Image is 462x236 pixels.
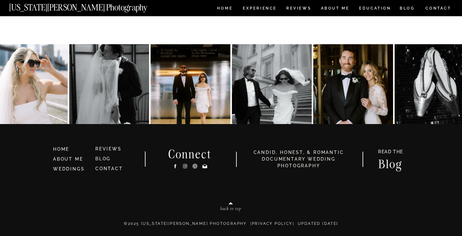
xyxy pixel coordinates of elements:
[69,44,149,124] img: Anna & Felipe — embracing the moment, and the magic follows.
[400,6,415,12] a: BLOG
[425,5,452,12] a: CONTACT
[151,44,230,124] img: K&J
[95,166,123,171] a: CONTACT
[286,6,310,12] a: REVIEWS
[95,146,122,151] a: REVIEWS
[358,6,392,12] a: EDUCATION
[53,166,85,171] a: WEDDINGS
[40,221,422,233] p: ©2025 [US_STATE][PERSON_NAME] PHOTOGRAPHY | | Updated [DATE]
[193,206,268,213] a: back to top
[252,221,293,226] a: Privacy Policy
[53,146,90,153] a: HOME
[245,149,352,169] h3: candid, honest, & romantic Documentary Wedding photography
[372,158,409,168] a: Blog
[375,149,406,156] a: READ THE
[160,149,220,159] h2: Connect
[321,6,350,12] a: ABOUT ME
[9,3,169,9] a: [US_STATE][PERSON_NAME] Photography
[216,6,234,12] a: HOME
[313,44,393,124] img: A&R at The Beekman
[232,44,312,124] img: Kat & Jett, NYC style
[243,6,276,12] a: Experience
[53,156,83,162] a: ABOUT ME
[95,156,111,161] a: BLOG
